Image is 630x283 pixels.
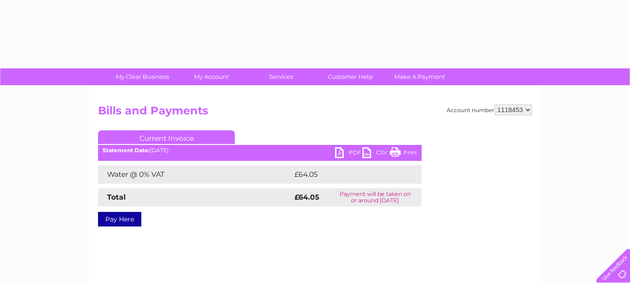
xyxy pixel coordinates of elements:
a: Services [243,68,319,85]
a: CSV [362,147,390,160]
a: PDF [335,147,362,160]
a: Pay Here [98,212,141,226]
td: Payment will be taken on or around [DATE] [328,188,422,206]
div: Account number [447,104,532,115]
td: Water @ 0% VAT [98,165,292,184]
td: £64.05 [292,165,403,184]
b: Statement Date: [103,147,150,154]
strong: £64.05 [294,193,319,201]
a: My Clear Business [105,68,180,85]
strong: Total [107,193,126,201]
div: [DATE] [98,147,422,154]
a: Current Invoice [98,130,235,144]
a: My Account [174,68,249,85]
a: Print [390,147,417,160]
a: Customer Help [313,68,388,85]
a: Make A Payment [382,68,457,85]
h2: Bills and Payments [98,104,532,122]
